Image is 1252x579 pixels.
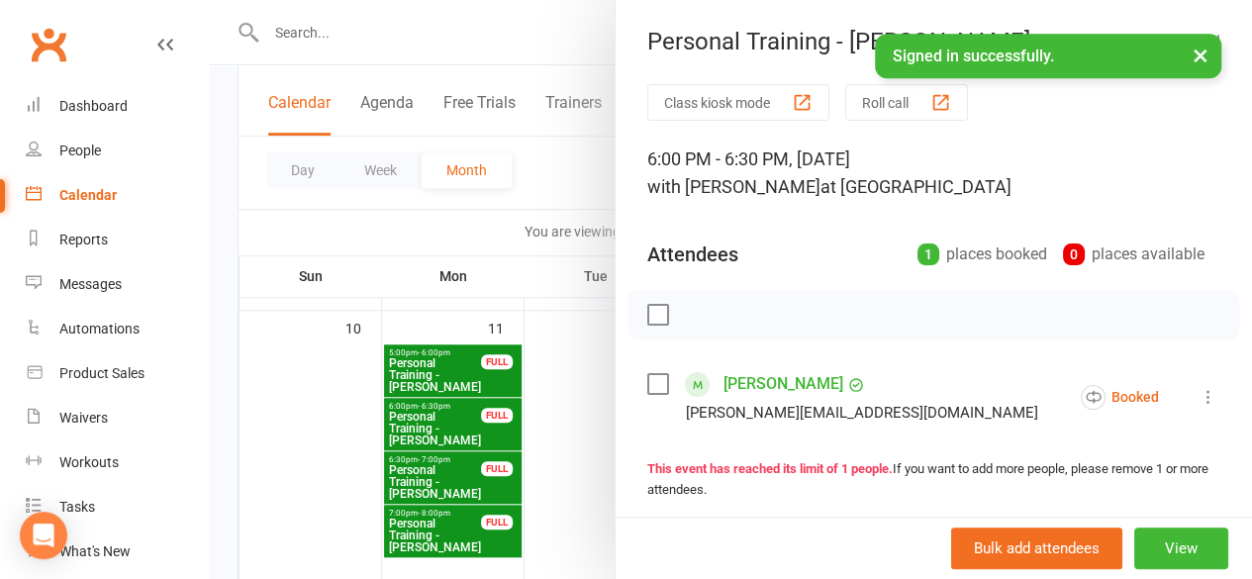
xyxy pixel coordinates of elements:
[647,461,893,476] strong: This event has reached its limit of 1 people.
[59,276,122,292] div: Messages
[59,98,128,114] div: Dashboard
[59,143,101,158] div: People
[1081,385,1159,410] div: Booked
[59,232,108,247] div: Reports
[917,243,939,265] div: 1
[917,241,1047,268] div: places booked
[59,321,140,337] div: Automations
[647,84,829,121] button: Class kiosk mode
[26,262,209,307] a: Messages
[1063,241,1204,268] div: places available
[820,176,1011,197] span: at [GEOGRAPHIC_DATA]
[893,47,1054,65] span: Signed in successfully.
[26,218,209,262] a: Reports
[59,543,131,559] div: What's New
[845,84,968,121] button: Roll call
[647,176,820,197] span: with [PERSON_NAME]
[59,454,119,470] div: Workouts
[26,307,209,351] a: Automations
[1063,243,1085,265] div: 0
[26,485,209,530] a: Tasks
[59,499,95,515] div: Tasks
[59,365,144,381] div: Product Sales
[20,512,67,559] div: Open Intercom Messenger
[1134,528,1228,569] button: View
[59,410,108,426] div: Waivers
[59,187,117,203] div: Calendar
[686,400,1038,426] div: [PERSON_NAME][EMAIL_ADDRESS][DOMAIN_NAME]
[647,241,738,268] div: Attendees
[647,459,1220,501] div: If you want to add more people, please remove 1 or more attendees.
[1183,34,1218,76] button: ×
[723,368,843,400] a: [PERSON_NAME]
[616,28,1252,55] div: Personal Training - [PERSON_NAME]
[951,528,1122,569] button: Bulk add attendees
[24,20,73,69] a: Clubworx
[26,351,209,396] a: Product Sales
[26,173,209,218] a: Calendar
[26,440,209,485] a: Workouts
[26,396,209,440] a: Waivers
[647,145,1220,201] div: 6:00 PM - 6:30 PM, [DATE]
[26,530,209,574] a: What's New
[26,84,209,129] a: Dashboard
[26,129,209,173] a: People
